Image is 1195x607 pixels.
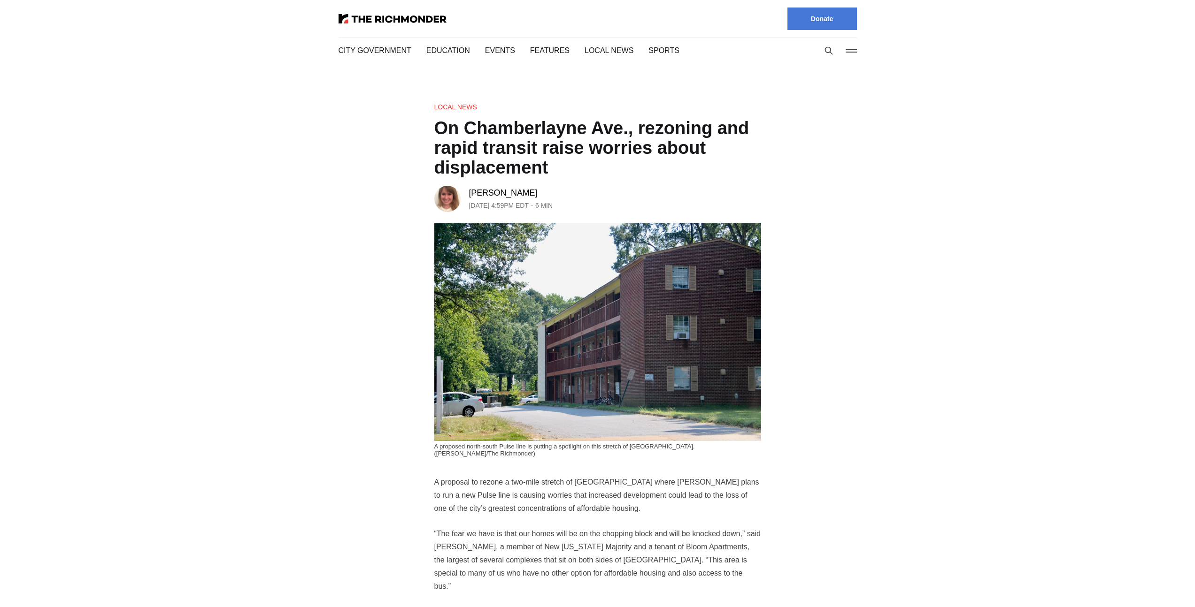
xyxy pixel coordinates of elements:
[1115,561,1195,607] iframe: portal-trigger
[639,45,667,56] a: Sports
[424,45,468,56] a: Education
[469,200,532,211] time: [DATE] 4:59PM EDT
[525,45,562,56] a: Features
[434,223,761,441] img: On Chamberlayne Ave., rezoning and rapid transit raise worries about displacement
[434,469,761,508] p: A proposal to rezone a two-mile stretch of [GEOGRAPHIC_DATA] where [PERSON_NAME] plans to run a n...
[339,45,409,56] a: City Government
[434,118,761,177] h1: On Chamberlayne Ave., rezoning and rapid transit raise worries about displacement
[434,186,461,212] img: Sarah Vogelsong
[539,200,557,211] span: 6 min
[469,187,539,198] a: [PERSON_NAME]
[339,14,447,23] img: The Richmonder
[787,8,857,30] a: Donate
[577,45,624,56] a: Local News
[434,102,475,112] a: Local News
[822,44,836,58] button: Search this site
[483,45,510,56] a: Events
[434,443,749,450] span: A proposed north-south Pulse line is putting a spotlight on this stretch of [GEOGRAPHIC_DATA]. ([...
[434,520,761,586] p: “The fear we have is that our homes will be on the chopping block and will be knocked down,” said...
